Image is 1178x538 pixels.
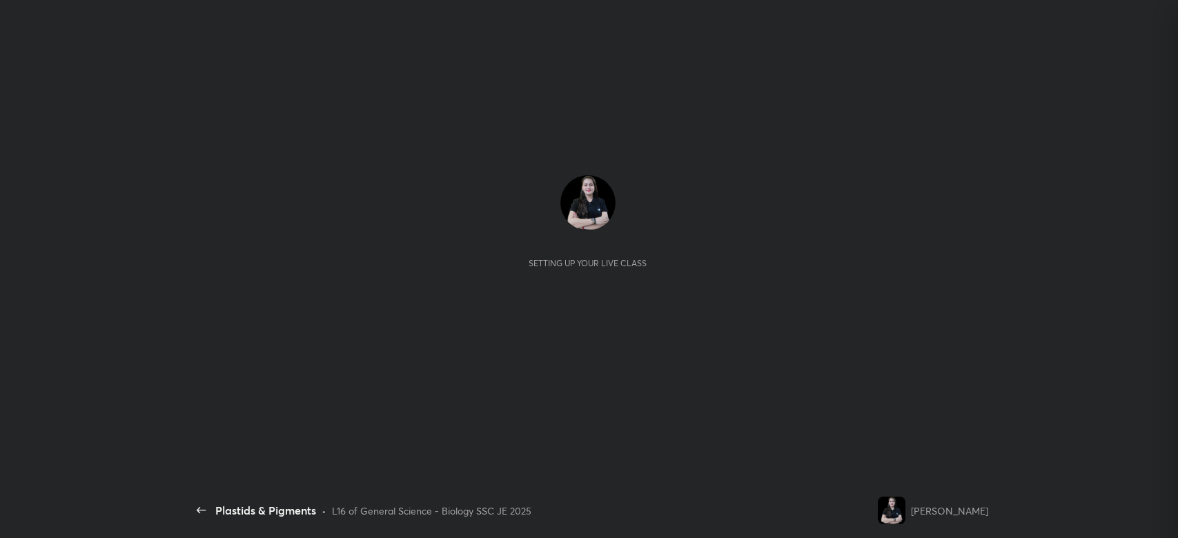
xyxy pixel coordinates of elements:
img: bf1e84bf73f945abbc000c2175944321.jpg [560,175,616,230]
div: [PERSON_NAME] [911,504,988,518]
div: Setting up your live class [529,258,647,268]
img: bf1e84bf73f945abbc000c2175944321.jpg [878,497,905,524]
div: L16 of General Science - Biology SSC JE 2025 [332,504,531,518]
div: Plastids & Pigments [215,502,316,519]
div: • [322,504,326,518]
